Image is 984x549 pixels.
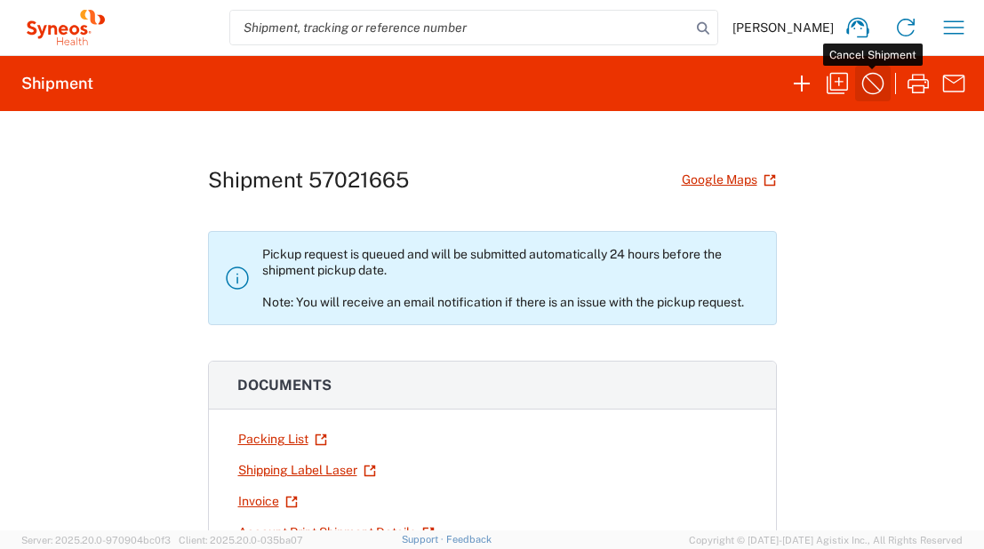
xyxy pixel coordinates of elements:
a: Account Print Shipment Details [237,517,436,548]
a: Invoice [237,486,299,517]
a: Support [402,534,446,545]
span: Server: 2025.20.0-970904bc0f3 [21,535,171,545]
span: [PERSON_NAME] [732,20,834,36]
a: Feedback [446,534,492,545]
span: Documents [237,377,332,394]
p: Pickup request is queued and will be submitted automatically 24 hours before the shipment pickup ... [262,246,762,310]
a: Shipping Label Laser [237,455,377,486]
span: Client: 2025.20.0-035ba07 [179,535,303,545]
a: Packing List [237,424,328,455]
input: Shipment, tracking or reference number [230,11,691,44]
h2: Shipment [21,73,93,94]
span: Copyright © [DATE]-[DATE] Agistix Inc., All Rights Reserved [689,532,963,548]
a: Google Maps [681,164,777,195]
h1: Shipment 57021665 [208,167,409,193]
